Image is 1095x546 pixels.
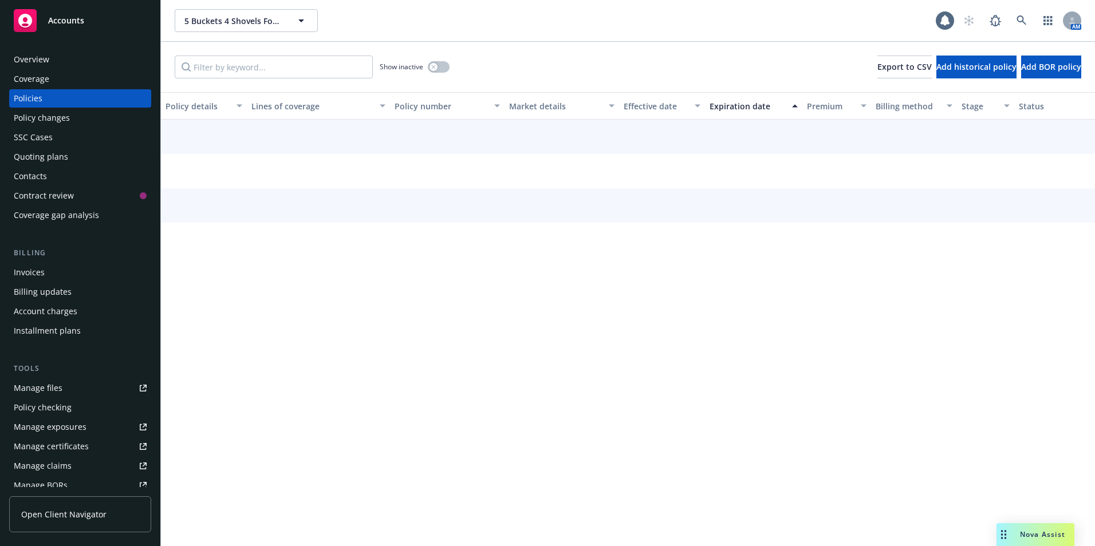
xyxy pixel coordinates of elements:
[9,128,151,147] a: SSC Cases
[1021,61,1081,72] span: Add BOR policy
[710,100,785,112] div: Expiration date
[705,92,802,120] button: Expiration date
[1019,100,1089,112] div: Status
[14,263,45,282] div: Invoices
[9,263,151,282] a: Invoices
[14,283,72,301] div: Billing updates
[247,92,390,120] button: Lines of coverage
[505,92,619,120] button: Market details
[175,9,318,32] button: 5 Buckets 4 Shovels Foundation
[1020,529,1065,539] span: Nova Assist
[9,247,151,259] div: Billing
[14,302,77,321] div: Account charges
[14,457,72,475] div: Manage claims
[624,100,688,112] div: Effective date
[9,206,151,224] a: Coverage gap analysis
[1010,9,1033,32] a: Search
[14,128,53,147] div: SSC Cases
[1037,9,1059,32] a: Switch app
[9,437,151,456] a: Manage certificates
[48,16,84,25] span: Accounts
[14,437,89,456] div: Manage certificates
[9,167,151,185] a: Contacts
[9,5,151,37] a: Accounts
[9,148,151,166] a: Quoting plans
[9,476,151,494] a: Manage BORs
[14,379,62,397] div: Manage files
[14,398,72,417] div: Policy checking
[9,379,151,397] a: Manage files
[9,457,151,475] a: Manage claims
[9,418,151,436] a: Manage exposures
[14,109,70,127] div: Policy changes
[1021,56,1081,78] button: Add BOR policy
[9,322,151,340] a: Installment plans
[877,56,932,78] button: Export to CSV
[9,398,151,417] a: Policy checking
[251,100,373,112] div: Lines of coverage
[14,89,42,108] div: Policies
[14,322,81,340] div: Installment plans
[984,9,1007,32] a: Report a Bug
[807,100,854,112] div: Premium
[14,206,99,224] div: Coverage gap analysis
[958,9,980,32] a: Start snowing
[390,92,505,120] button: Policy number
[21,508,107,520] span: Open Client Navigator
[936,61,1017,72] span: Add historical policy
[9,70,151,88] a: Coverage
[619,92,705,120] button: Effective date
[996,523,1011,546] div: Drag to move
[957,92,1014,120] button: Stage
[14,50,49,69] div: Overview
[962,100,997,112] div: Stage
[14,70,49,88] div: Coverage
[876,100,940,112] div: Billing method
[380,62,423,72] span: Show inactive
[14,476,68,494] div: Manage BORs
[877,61,932,72] span: Export to CSV
[14,418,86,436] div: Manage exposures
[14,167,47,185] div: Contacts
[9,89,151,108] a: Policies
[996,523,1074,546] button: Nova Assist
[9,50,151,69] a: Overview
[9,283,151,301] a: Billing updates
[936,56,1017,78] button: Add historical policy
[161,92,247,120] button: Policy details
[395,100,487,112] div: Policy number
[9,109,151,127] a: Policy changes
[184,15,283,27] span: 5 Buckets 4 Shovels Foundation
[14,148,68,166] div: Quoting plans
[9,363,151,374] div: Tools
[175,56,373,78] input: Filter by keyword...
[14,187,74,205] div: Contract review
[9,187,151,205] a: Contract review
[166,100,230,112] div: Policy details
[802,92,871,120] button: Premium
[871,92,957,120] button: Billing method
[9,302,151,321] a: Account charges
[509,100,602,112] div: Market details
